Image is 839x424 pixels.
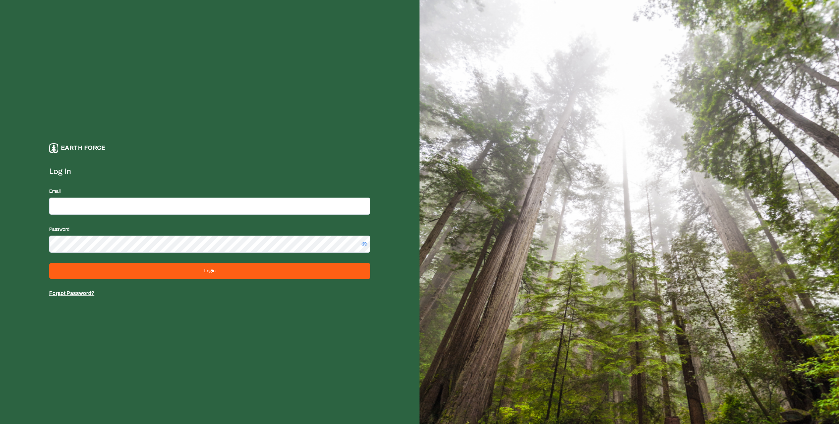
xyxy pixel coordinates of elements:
label: Email [49,189,61,194]
p: Earth force [61,143,106,153]
button: Login [49,263,370,279]
p: Forgot Password? [49,289,370,297]
label: Password [49,227,69,232]
label: Log In [49,166,370,177]
img: earthforce-logo-white-uG4MPadI.svg [49,143,58,153]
